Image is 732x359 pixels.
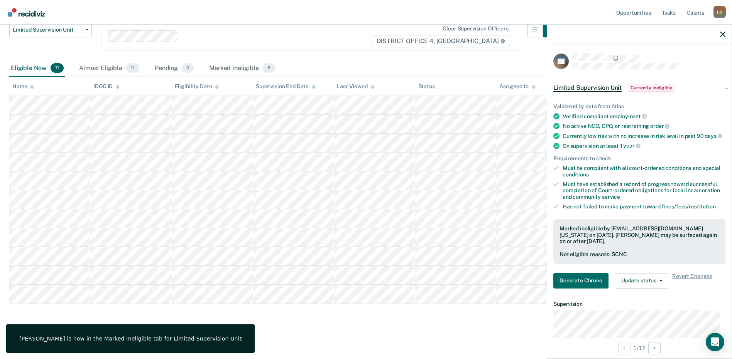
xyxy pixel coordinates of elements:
[705,133,722,139] span: days
[713,6,726,18] button: Profile dropdown button
[8,8,45,17] img: Recidiviz
[713,6,726,18] div: B B
[560,225,719,245] div: Marked ineligible by [EMAIL_ADDRESS][DOMAIN_NAME][US_STATE] on [DATE]. [PERSON_NAME] may be surfa...
[175,83,219,90] div: Eligibility Date
[78,60,141,77] div: Almost Eligible
[563,143,725,149] div: On supervision at least 1
[12,83,34,90] div: Name
[51,63,64,73] span: 11
[553,84,622,92] span: Limited Supervision Unit
[602,194,620,200] span: service
[706,333,724,351] div: Open Intercom Messenger
[547,75,732,100] div: Limited Supervision UnitCurrently ineligible
[553,273,612,289] a: Navigate to form link
[182,63,194,73] span: 0
[208,60,277,77] div: Marked Ineligible
[560,251,719,258] div: Not eligible reasons: SCNC
[563,203,725,210] div: Has not failed to make payment toward
[13,27,82,33] span: Limited Supervision Unit
[563,113,725,120] div: Verified compliant
[623,143,640,149] span: year
[443,25,508,32] div: Clear supervision officers
[553,155,725,162] div: Requirements to check
[650,123,669,129] span: order
[372,35,510,47] span: DISTRICT OFFICE 4, [GEOGRAPHIC_DATA]
[615,273,669,289] button: Update status
[418,83,435,90] div: Status
[19,335,242,342] div: [PERSON_NAME] is now in the Marked Ineligible tab for Limited Supervision Unit
[153,60,195,77] div: Pending
[553,103,725,110] div: Validated by data from Atlas
[93,83,120,90] div: IDOC ID
[563,181,725,200] div: Must have established a record of progress toward successful completion of Court-ordered obligati...
[9,60,65,77] div: Eligible Now
[256,83,316,90] div: Supervision End Date
[563,122,725,129] div: No active NCO, CPO, or restraining
[499,83,536,90] div: Assigned to
[662,203,716,210] span: fines/fees/restitution
[553,273,609,289] button: Generate Chrono
[553,301,725,307] dt: Supervision
[610,113,646,119] span: employment
[337,83,374,90] div: Last Viewed
[563,133,725,139] div: Currently low risk with no increase in risk level in past 90
[618,342,631,354] button: Previous Opportunity
[563,165,725,178] div: Must be compliant with all court-ordered conditions and special conditions
[648,342,661,354] button: Next Opportunity
[672,273,712,289] span: Revert Changes
[547,338,732,358] div: 1 / 12
[126,63,139,73] span: 11
[262,63,275,73] span: 6
[628,84,675,92] span: Currently ineligible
